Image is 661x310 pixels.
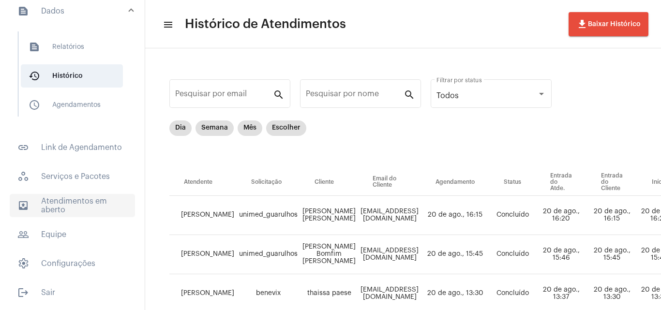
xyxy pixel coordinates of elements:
mat-chip: Escolher [266,120,306,136]
td: 20 de ago., 15:45 [421,235,489,274]
mat-icon: sidenav icon [29,99,40,111]
mat-icon: sidenav icon [17,229,29,240]
span: Sair [10,281,135,304]
th: Cliente [300,169,358,196]
td: 20 de ago., 16:15 [586,196,637,235]
mat-panel-title: Dados [17,5,129,17]
th: Entrada do Cliente [586,169,637,196]
span: Relatórios [21,35,123,59]
th: Solicitação [237,169,300,196]
span: sidenav icon [17,171,29,182]
td: Concluído [489,235,536,274]
td: [PERSON_NAME] [169,235,237,274]
span: benevix [256,290,281,296]
mat-icon: sidenav icon [29,41,40,53]
td: Concluído [489,196,536,235]
button: Baixar Histórico [569,12,648,36]
span: Agendamentos [21,93,123,117]
span: unimed_guarulhos [239,211,298,218]
th: Atendente [169,169,237,196]
td: [EMAIL_ADDRESS][DOMAIN_NAME] [358,196,421,235]
input: Pesquisar por email [175,91,273,100]
mat-icon: sidenav icon [17,200,29,211]
span: Histórico de Atendimentos [185,16,346,32]
mat-chip: Dia [169,120,192,136]
span: Serviços e Pacotes [10,165,135,188]
mat-icon: sidenav icon [17,142,29,153]
th: Agendamento [421,169,489,196]
span: sidenav icon [17,258,29,269]
td: 20 de ago., 15:46 [536,235,586,274]
td: [PERSON_NAME] [PERSON_NAME] [300,196,358,235]
mat-icon: search [404,89,415,100]
td: [PERSON_NAME] Bomfim [PERSON_NAME] [300,235,358,274]
mat-chip: Semana [195,120,234,136]
td: 20 de ago., 16:20 [536,196,586,235]
mat-icon: file_download [576,18,588,30]
th: Entrada do Atde. [536,169,586,196]
span: Todos [436,92,459,100]
mat-chip: Mês [238,120,262,136]
span: Link de Agendamento [10,136,135,159]
th: Status [489,169,536,196]
td: [EMAIL_ADDRESS][DOMAIN_NAME] [358,235,421,274]
td: 20 de ago., 16:15 [421,196,489,235]
td: [PERSON_NAME] [169,196,237,235]
input: Pesquisar por nome [306,91,404,100]
span: unimed_guarulhos [239,251,298,257]
span: Atendimentos em aberto [10,194,135,217]
div: sidenav iconDados [6,27,145,130]
span: Equipe [10,223,135,246]
mat-icon: search [273,89,285,100]
mat-icon: sidenav icon [17,287,29,298]
span: Configurações [10,252,135,275]
mat-icon: sidenav icon [29,70,40,82]
mat-icon: sidenav icon [17,5,29,17]
mat-icon: sidenav icon [163,19,172,30]
span: Baixar Histórico [576,21,641,28]
span: Histórico [21,64,123,88]
th: Email do Cliente [358,169,421,196]
td: 20 de ago., 15:45 [586,235,637,274]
